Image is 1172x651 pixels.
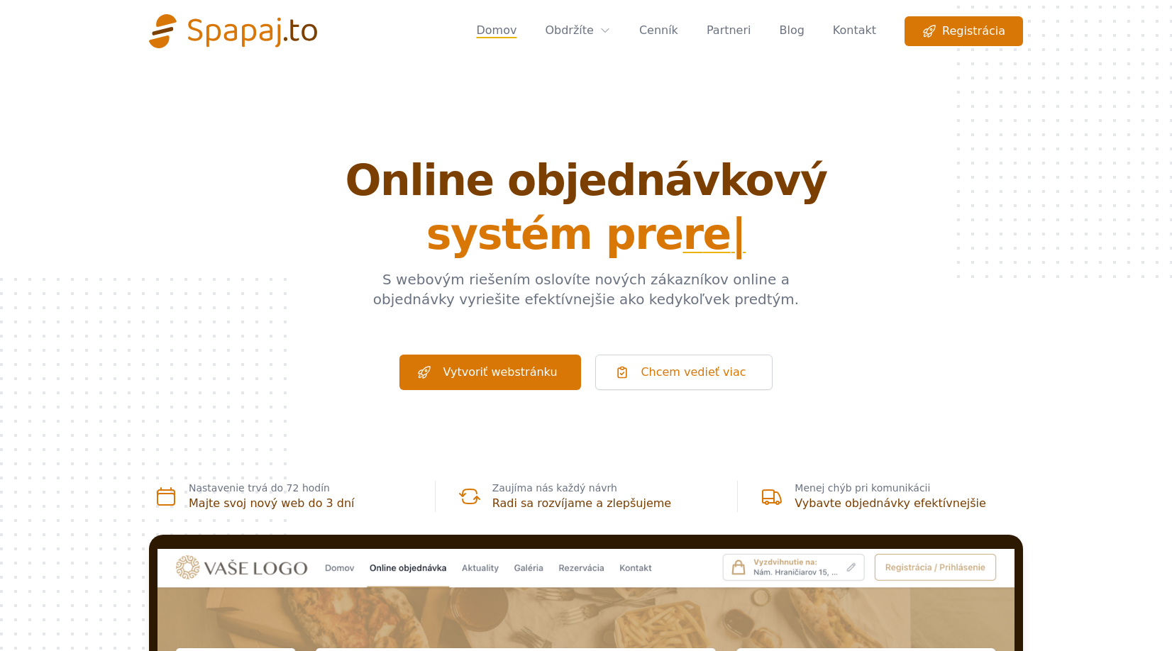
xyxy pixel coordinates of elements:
[795,495,1017,512] h3: Vybavte objednávky efektívnejšie
[149,17,1023,45] nav: Global
[905,16,1023,46] a: Registrácia
[795,481,1017,495] p: Menej chýb pri komunikácii
[707,16,751,46] a: Partneri
[639,16,678,46] a: Cenník
[833,16,876,46] a: Kontakt
[189,495,412,512] h3: Majte svoj nový web do 3 dní
[922,23,1005,40] span: Registrácia
[545,22,610,39] a: Obdržíte
[731,209,746,259] span: |
[348,269,824,309] p: S webovým riešením oslovíte nových zákazníkov online a objednávky vyriešite efektívnejšie ako ked...
[682,209,730,259] span: r e
[149,213,1023,255] span: systém pre
[779,16,804,46] a: Blog
[476,16,516,46] a: Domov
[492,495,715,512] h3: Radi sa rozvíjame a zlepšujeme
[595,355,773,390] a: Chcem vedieť viac
[492,481,715,495] p: Zaujíma nás každý návrh
[149,159,1023,201] span: Online objednávkový
[189,481,412,495] p: Nastavenie trvá do 72 hodín
[399,355,580,390] a: Vytvoriť webstránku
